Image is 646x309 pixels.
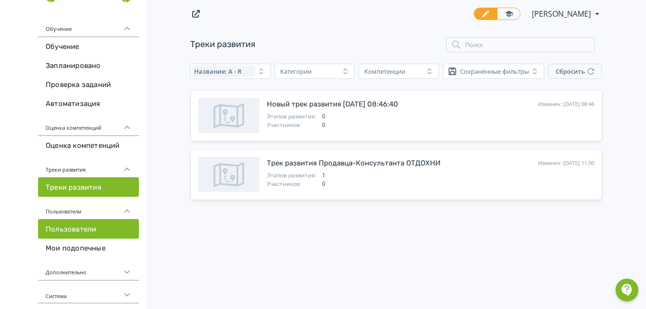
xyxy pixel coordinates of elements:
[38,280,139,303] div: Система
[532,8,592,19] span: Татьяна Дегтева
[38,258,139,280] div: Дополнительно
[267,158,440,169] div: Трек развития Продавца-Консультанта ОТДОХНИ
[280,68,312,75] div: Категории
[38,56,139,75] a: Запланировано
[38,75,139,94] a: Проверка заданий
[538,100,594,108] div: Изменен: [DATE] 08:46
[38,37,139,56] a: Обучение
[267,171,314,180] span: Этапов развития:
[38,14,139,37] div: Обучение
[322,171,594,180] span: 1
[38,239,139,258] a: Мои подопечные
[548,64,602,79] button: Сбросить
[194,68,241,75] span: Название: А - Я
[364,68,405,75] div: Компетенции
[190,64,271,79] button: Название: А - Я
[359,64,439,79] button: Компетенции
[443,64,544,79] button: Сохранённые фильтры
[267,99,398,110] div: Новый трек развития 04.06.2025 08:46:40
[497,8,520,20] a: Переключиться в режим ученика
[274,64,355,79] button: Категории
[38,136,139,155] a: Оценка компетенций
[38,155,139,178] div: Треки развития
[538,159,594,167] div: Изменен: [DATE] 11:50
[38,197,139,220] div: Пользователи
[38,94,139,113] a: Автоматизация
[190,39,255,49] a: Треки развития
[38,178,139,197] a: Треки развития
[267,112,314,121] span: Этапов развития:
[322,121,594,129] span: 0
[322,180,594,188] span: 0
[460,68,529,75] div: Сохранённые фильтры
[322,112,594,121] span: 0
[38,220,139,239] a: Пользователи
[267,121,314,129] span: Участников:
[38,113,139,136] div: Оценка компетенций
[267,180,314,188] span: Участников:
